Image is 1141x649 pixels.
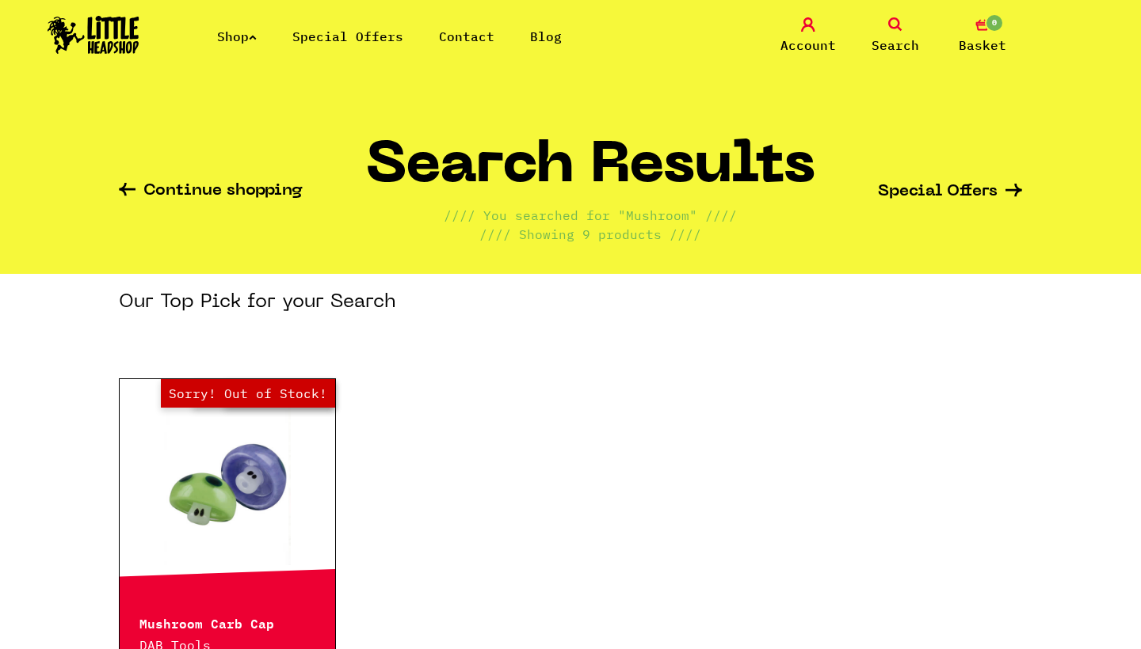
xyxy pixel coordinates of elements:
[856,17,935,55] a: Search
[479,225,701,244] p: //// Showing 9 products ////
[217,28,257,44] a: Shop
[943,17,1022,55] a: 0 Basket
[119,290,396,315] h3: Our Top Pick for your Search
[530,28,562,44] a: Blog
[139,613,315,632] p: Mushroom Carb Cap
[985,13,1004,32] span: 0
[120,407,335,565] a: Out of Stock Hurry! Low Stock Sorry! Out of Stock!
[119,183,303,201] a: Continue shopping
[872,36,919,55] span: Search
[780,36,836,55] span: Account
[292,28,403,44] a: Special Offers
[959,36,1006,55] span: Basket
[48,16,139,54] img: Little Head Shop Logo
[366,140,815,206] h1: Search Results
[444,206,737,225] p: //// You searched for "Mushroom" ////
[878,184,1022,200] a: Special Offers
[439,28,494,44] a: Contact
[161,379,335,408] span: Sorry! Out of Stock!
